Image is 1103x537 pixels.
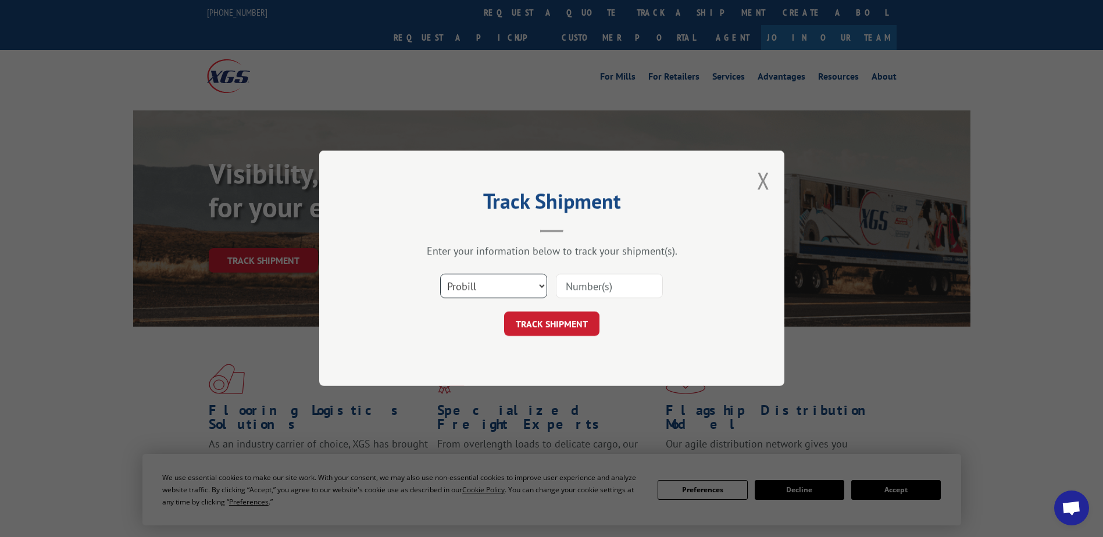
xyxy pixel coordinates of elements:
div: Open chat [1054,491,1089,525]
div: Enter your information below to track your shipment(s). [377,245,726,258]
h2: Track Shipment [377,193,726,215]
button: TRACK SHIPMENT [504,312,599,336]
input: Number(s) [556,274,663,299]
button: Close modal [757,165,770,196]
